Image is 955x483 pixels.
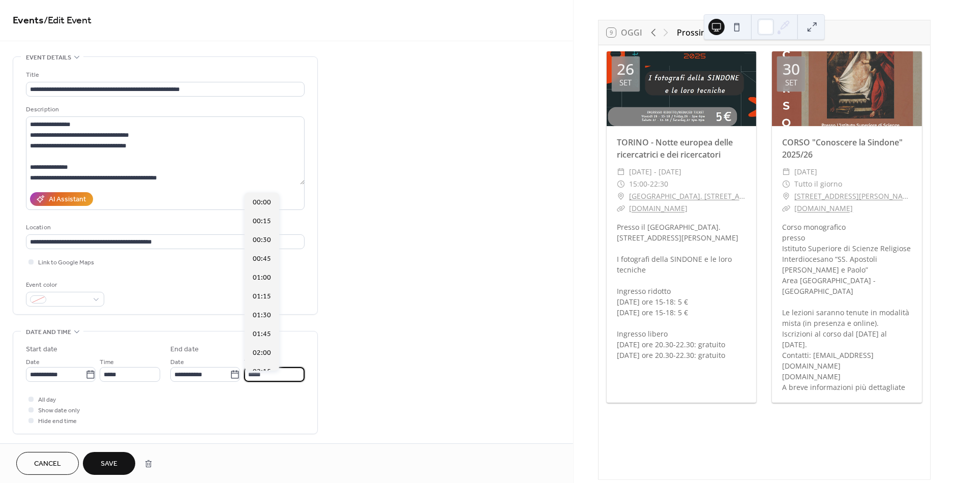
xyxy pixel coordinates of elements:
span: - [647,178,650,190]
span: [DATE] [794,166,817,178]
span: Event details [26,52,71,63]
a: Events [13,11,44,31]
span: Show date only [38,406,80,416]
span: 00:00 [253,198,271,208]
span: Time [100,357,114,368]
div: ​ [617,166,625,178]
a: [DOMAIN_NAME] [629,203,688,213]
span: 02:00 [253,348,271,359]
div: 30 [783,62,800,77]
div: Corso monografico presso Istituto Superiore di Scienze Religiose Interdiocesano “SS. Apostoli [PE... [772,222,922,393]
span: Save [101,459,117,470]
span: All day [38,395,56,406]
div: Description [26,104,303,115]
span: 22:30 [650,178,668,190]
span: 15:00 [629,178,647,190]
span: Date and time [26,327,71,338]
a: CORSO "Conoscere la Sindone" 2025/26 [782,137,903,160]
span: 00:30 [253,235,271,246]
span: 01:00 [253,273,271,284]
div: End date [170,344,199,355]
div: set [785,79,797,86]
span: Tutto il giorno [794,178,842,190]
button: Save [83,452,135,475]
div: ​ [617,178,625,190]
div: ​ [617,190,625,202]
button: Cancel [16,452,79,475]
span: Time [244,357,258,368]
span: Link to Google Maps [38,258,94,268]
span: 01:45 [253,329,271,340]
div: ​ [782,190,790,202]
div: ​ [782,166,790,178]
div: AI Assistant [49,195,86,205]
div: Presso il [GEOGRAPHIC_DATA]. [STREET_ADDRESS][PERSON_NAME] I fotografi della SINDONE e le loro te... [607,222,757,360]
span: / Edit Event [44,11,92,31]
span: Hide end time [38,416,77,427]
span: Date [170,357,184,368]
span: 01:30 [253,311,271,321]
div: set [619,79,632,86]
span: 00:45 [253,254,271,265]
div: 26 [617,62,634,77]
div: Prossimi appuntamenti [677,26,767,39]
span: Date [26,357,40,368]
div: Location [26,222,303,233]
a: [GEOGRAPHIC_DATA]. [STREET_ADDRESS][PERSON_NAME] [629,190,747,202]
span: 00:15 [253,217,271,227]
div: ​ [617,202,625,215]
span: [DATE] - [DATE] [629,166,681,178]
span: Cancel [34,459,61,470]
div: Event color [26,280,102,290]
div: ​ [782,178,790,190]
span: 01:15 [253,292,271,303]
button: AI Assistant [30,192,93,206]
a: [STREET_ADDRESS][PERSON_NAME] [794,190,912,202]
a: TORINO - Notte europea delle ricercatrici e dei ricercatori [617,137,733,160]
div: Start date [26,344,57,355]
div: Title [26,70,303,80]
a: [DOMAIN_NAME] [794,203,853,213]
div: ​ [782,202,790,215]
span: 02:15 [253,367,271,378]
